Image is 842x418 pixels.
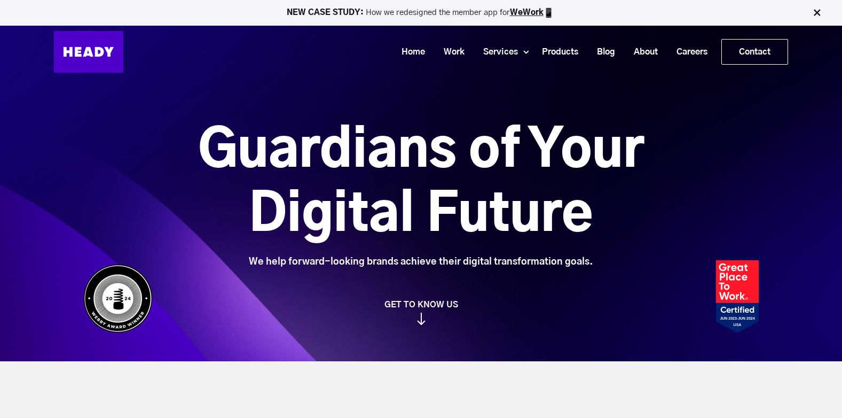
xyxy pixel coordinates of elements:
[83,264,153,333] img: Heady_WebbyAward_Winner-4
[620,42,663,62] a: About
[138,119,704,247] h1: Guardians of Your Digital Future
[78,299,764,325] a: GET TO KNOW US
[716,260,759,333] img: Heady_2023_Certification_Badge
[663,42,713,62] a: Careers
[5,7,837,18] p: How we redesigned the member app for
[584,42,620,62] a: Blog
[417,313,426,325] img: arrow_down
[812,7,822,18] img: Close Bar
[722,40,788,64] a: Contact
[287,9,366,17] strong: NEW CASE STUDY:
[138,256,704,268] div: We help forward-looking brands achieve their digital transformation goals.
[470,42,523,62] a: Services
[430,42,470,62] a: Work
[510,9,544,17] a: WeWork
[134,39,788,65] div: Navigation Menu
[529,42,584,62] a: Products
[54,31,123,73] img: Heady_Logo_Web-01 (1)
[544,7,554,18] img: app emoji
[388,42,430,62] a: Home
